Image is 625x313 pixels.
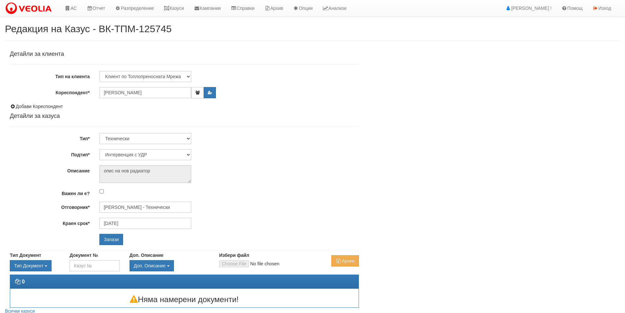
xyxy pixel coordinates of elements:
button: Архив [331,255,359,266]
strong: 0 [22,279,25,284]
input: Търсене по Име / Имейл [99,218,191,229]
label: Важен ли е? [5,188,94,197]
label: Краен срок* [5,218,94,227]
div: Добави Кореспондент [10,103,359,110]
h4: Детайли за клиента [10,51,359,57]
div: Двоен клик, за изчистване на избраната стойност. [130,260,209,271]
img: VeoliaLogo.png [5,2,55,15]
input: ЕГН/Име/Адрес/Аб.№/Парт.№/Тел./Email [99,87,191,98]
span: Тип Документ [14,263,43,268]
button: Тип Документ [10,260,52,271]
label: Доп. Описание [130,252,163,258]
label: Тип на клиента [5,71,94,80]
textarea: опис на нов радиатор [99,165,191,183]
label: Избери файл [219,252,249,258]
input: Казус № [70,260,119,271]
input: Запази [99,234,123,245]
h4: Детайли за казуса [10,113,359,120]
h2: Редакция на Казус - ВК-ТПМ-125745 [5,23,620,34]
label: Документ № [70,252,98,258]
label: Тип Документ [10,252,41,258]
label: Подтип* [5,149,94,158]
span: Доп. Описание [134,263,166,268]
input: Търсене по Име / Имейл [99,202,191,213]
label: Кореспондент* [5,87,94,96]
label: Отговорник* [5,202,94,211]
button: Доп. Описание [130,260,174,271]
label: Описание [5,165,94,174]
div: Двоен клик, за изчистване на избраната стойност. [10,260,60,271]
h3: Няма намерени документи! [10,295,359,304]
